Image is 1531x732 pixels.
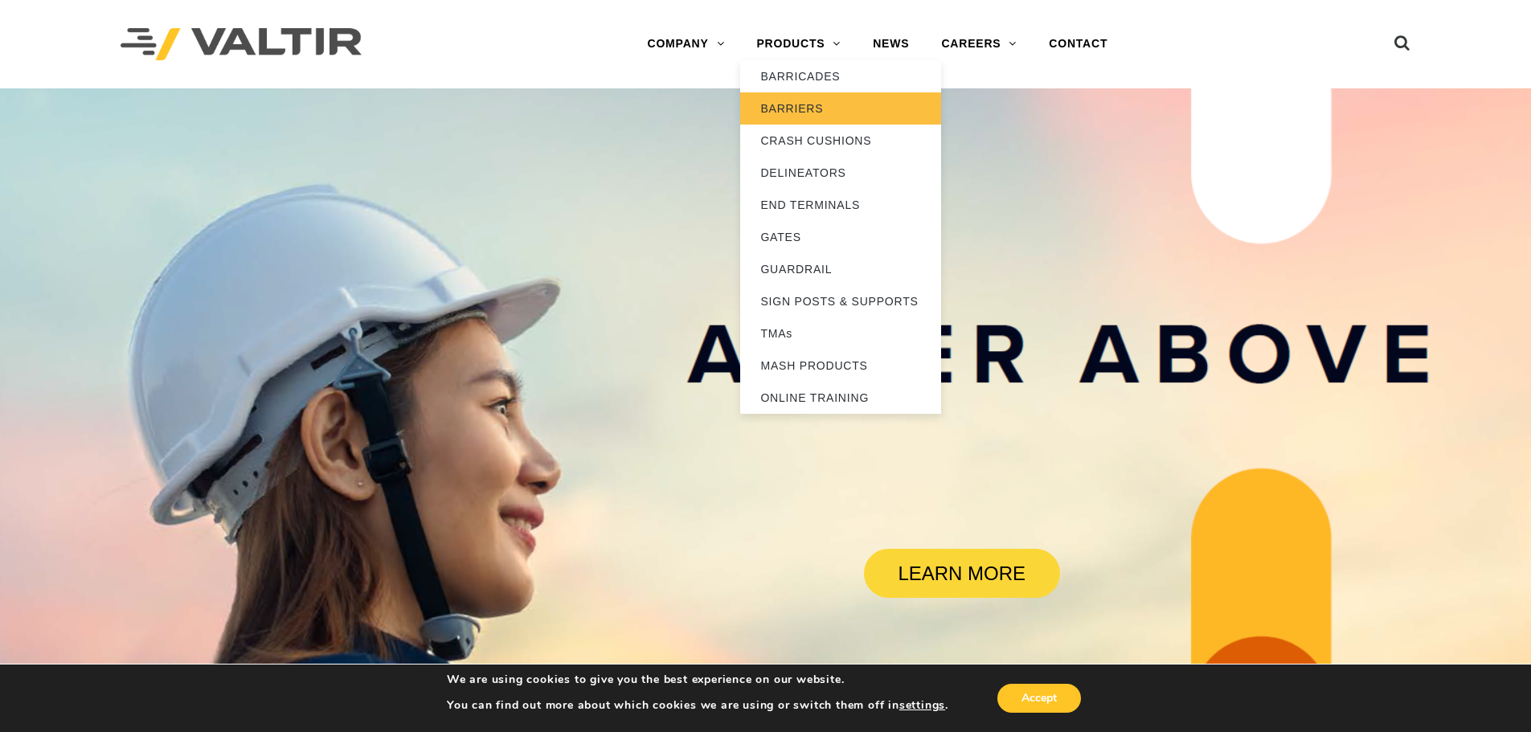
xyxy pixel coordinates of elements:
p: We are using cookies to give you the best experience on our website. [447,673,948,687]
a: BARRICADES [740,60,941,92]
button: settings [899,698,945,713]
a: COMPANY [631,28,740,60]
a: DELINEATORS [740,157,941,189]
a: GUARDRAIL [740,253,941,285]
a: ONLINE TRAINING [740,382,941,414]
a: BARRIERS [740,92,941,125]
a: SIGN POSTS & SUPPORTS [740,285,941,317]
p: You can find out more about which cookies we are using or switch them off in . [447,698,948,713]
a: END TERMINALS [740,189,941,221]
a: LEARN MORE [864,549,1060,598]
button: Accept [997,684,1081,713]
a: TMAs [740,317,941,350]
a: PRODUCTS [740,28,857,60]
a: NEWS [857,28,925,60]
a: MASH PRODUCTS [740,350,941,382]
a: CAREERS [925,28,1033,60]
img: Valtir [121,28,362,61]
a: CONTACT [1033,28,1124,60]
a: CRASH CUSHIONS [740,125,941,157]
a: GATES [740,221,941,253]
